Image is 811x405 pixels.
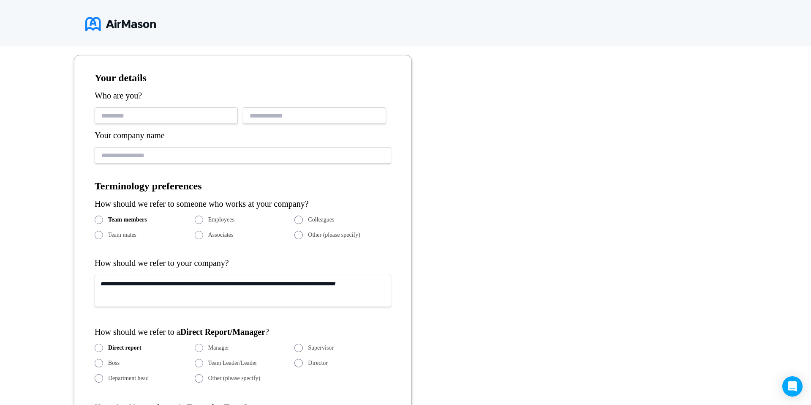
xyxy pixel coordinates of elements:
span: Supervisor [308,345,334,351]
span: Other (please specify) [308,232,360,238]
span: Team members [108,216,147,223]
span: Direct report [108,345,141,351]
div: How should we refer to your company? [95,258,391,268]
span: Associates [208,232,234,238]
span: Manager [208,345,229,351]
div: Who are you? [95,91,391,101]
span: Team mates [108,232,136,238]
span: Director [308,360,328,367]
h1: Your details [95,72,391,84]
div: How should we refer to a ? [95,327,391,337]
span: Other (please specify) [208,375,261,382]
span: Employees [208,216,234,223]
span: Team Leader/Leader [208,360,257,367]
span: Boss [108,360,120,367]
span: Department head [108,375,149,382]
h1: Terminology preferences [95,181,391,192]
img: logo [85,14,156,35]
span: Colleagues [308,216,334,223]
div: How should we refer to someone who works at your company? [95,199,391,209]
b: Direct Report/Manager [180,327,265,337]
div: Open Intercom Messenger [782,376,803,397]
div: Your company name [95,131,391,140]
